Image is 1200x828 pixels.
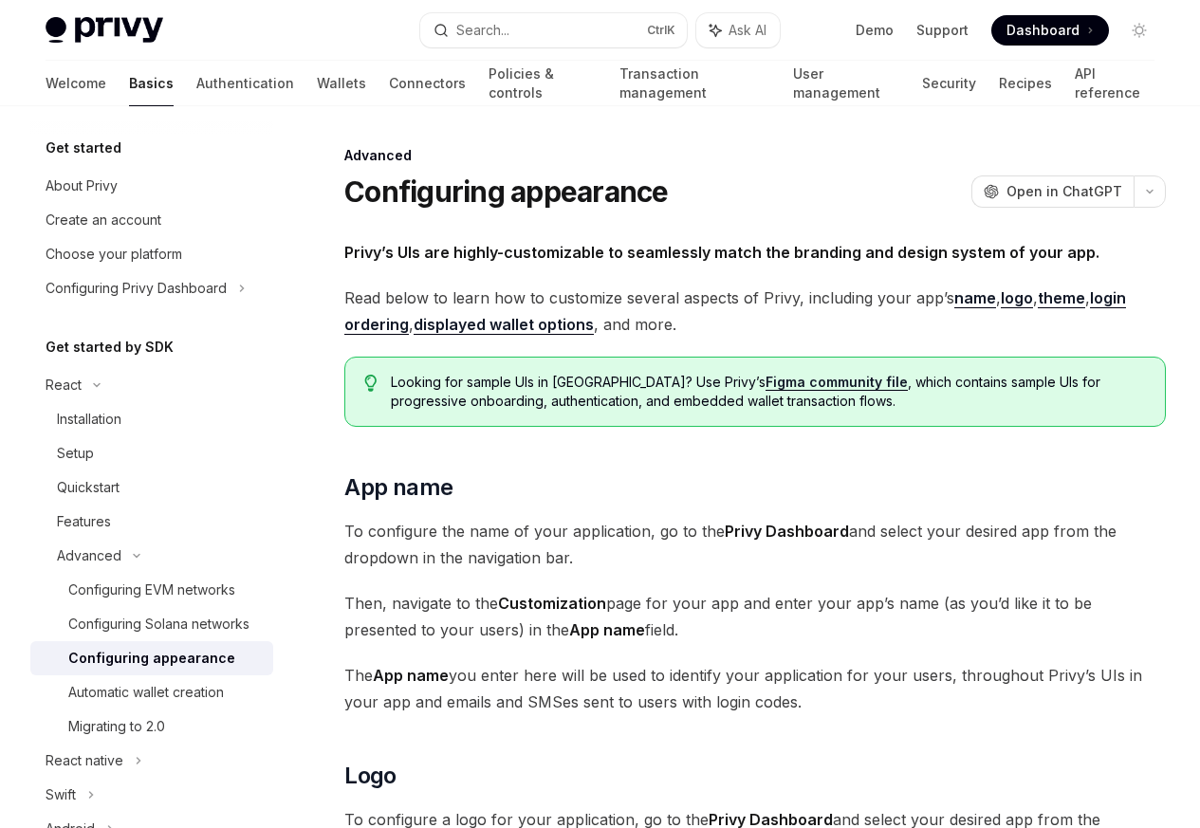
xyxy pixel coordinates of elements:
span: Looking for sample UIs in [GEOGRAPHIC_DATA]? Use Privy’s , which contains sample UIs for progress... [391,373,1146,411]
a: Migrating to 2.0 [30,709,273,744]
a: Dashboard [991,15,1109,46]
div: Features [57,510,111,533]
a: logo [1001,288,1033,308]
strong: Privy’s UIs are highly-customizable to seamlessly match the branding and design system of your app. [344,243,1099,262]
div: Automatic wallet creation [68,681,224,704]
a: theme [1038,288,1085,308]
div: Migrating to 2.0 [68,715,165,738]
a: Security [922,61,976,106]
div: React native [46,749,123,772]
strong: App name [569,620,645,639]
a: Configuring Solana networks [30,607,273,641]
h5: Get started [46,137,121,159]
strong: Privy Dashboard [725,522,849,541]
a: Features [30,505,273,539]
img: light logo [46,17,163,44]
span: Ask AI [729,21,766,40]
button: Toggle dark mode [1124,15,1154,46]
a: Recipes [999,61,1052,106]
span: The you enter here will be used to identify your application for your users, throughout Privy’s U... [344,662,1166,715]
svg: Tip [364,375,378,392]
div: Setup [57,442,94,465]
a: Setup [30,436,273,470]
div: Advanced [344,146,1166,165]
div: Configuring Solana networks [68,613,249,635]
a: Connectors [389,61,466,106]
a: Wallets [317,61,366,106]
div: About Privy [46,175,118,197]
a: About Privy [30,169,273,203]
span: Read below to learn how to customize several aspects of Privy, including your app’s , , , , , and... [344,285,1166,338]
button: Open in ChatGPT [971,175,1134,208]
a: Installation [30,402,273,436]
a: Authentication [196,61,294,106]
a: Configuring appearance [30,641,273,675]
span: Then, navigate to the page for your app and enter your app’s name (as you’d like it to be present... [344,590,1166,643]
a: Demo [856,21,894,40]
a: Configuring EVM networks [30,573,273,607]
a: User management [793,61,900,106]
span: Dashboard [1006,21,1080,40]
div: Installation [57,408,121,431]
a: Choose your platform [30,237,273,271]
span: To configure the name of your application, go to the and select your desired app from the dropdow... [344,518,1166,571]
h1: Configuring appearance [344,175,669,209]
a: Figma community file [766,374,908,391]
span: Logo [344,761,397,791]
a: Quickstart [30,470,273,505]
h5: Get started by SDK [46,336,174,359]
a: Welcome [46,61,106,106]
a: Policies & controls [489,61,597,106]
span: App name [344,472,452,503]
div: Quickstart [57,476,120,499]
span: Open in ChatGPT [1006,182,1122,201]
strong: App name [373,666,449,685]
div: Choose your platform [46,243,182,266]
a: displayed wallet options [414,315,594,335]
a: Create an account [30,203,273,237]
a: Automatic wallet creation [30,675,273,709]
div: Advanced [57,544,121,567]
a: Transaction management [619,61,769,106]
div: Search... [456,19,509,42]
div: Configuring EVM networks [68,579,235,601]
button: Search...CtrlK [420,13,687,47]
a: API reference [1075,61,1154,106]
button: Ask AI [696,13,780,47]
div: Configuring Privy Dashboard [46,277,227,300]
div: Swift [46,783,76,806]
a: Basics [129,61,174,106]
div: Create an account [46,209,161,231]
a: Support [916,21,969,40]
span: Ctrl K [647,23,675,38]
strong: Customization [498,594,606,613]
a: name [954,288,996,308]
div: Configuring appearance [68,647,235,670]
div: React [46,374,82,396]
